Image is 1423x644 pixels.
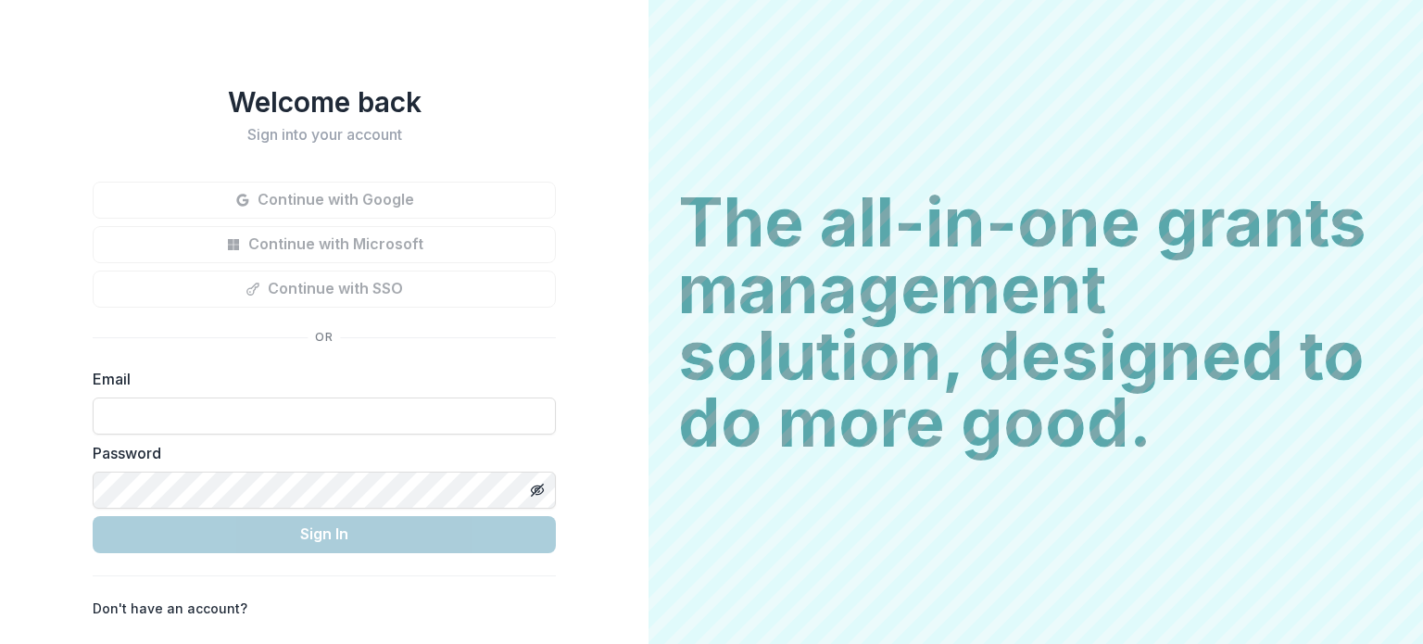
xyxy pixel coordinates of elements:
h1: Welcome back [93,85,556,119]
h2: Sign into your account [93,126,556,144]
button: Continue with Microsoft [93,226,556,263]
button: Continue with Google [93,182,556,219]
label: Password [93,442,545,464]
button: Sign In [93,516,556,553]
button: Continue with SSO [93,271,556,308]
p: Don't have an account? [93,599,247,618]
button: Toggle password visibility [523,475,552,505]
label: Email [93,368,545,390]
